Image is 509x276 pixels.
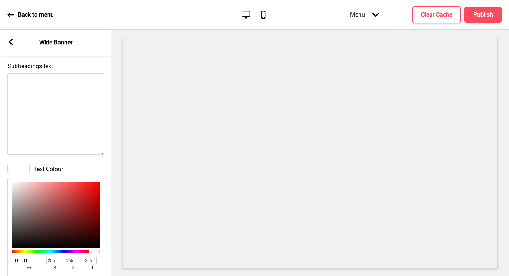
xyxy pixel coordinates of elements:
div: Text Colour [7,164,104,174]
a: Back to menu [7,5,54,25]
span: Text Colour [33,166,63,173]
div: Menu [343,4,386,26]
p: Back to menu [18,11,54,19]
button: Clear Cache [412,6,461,23]
span: g [65,264,81,272]
label: Subheadings text [7,63,53,70]
span: r [46,264,63,272]
p: Wide Banner [39,39,72,47]
span: b [84,264,100,272]
h4: Clear Cache [421,11,452,19]
button: Publish [464,7,502,23]
h4: Publish [473,11,493,19]
span: hex [12,264,44,272]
